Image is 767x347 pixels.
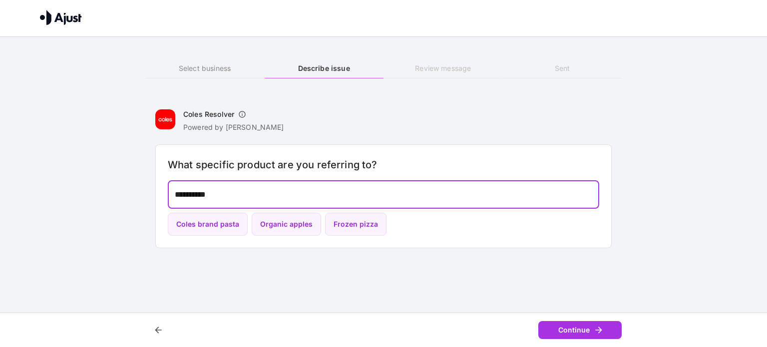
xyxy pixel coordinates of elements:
[183,122,284,132] p: Powered by [PERSON_NAME]
[252,213,321,236] button: Organic apples
[265,63,383,74] h6: Describe issue
[503,63,622,74] h6: Sent
[155,109,175,129] img: Coles
[538,321,622,340] button: Continue
[325,213,386,236] button: Frozen pizza
[183,109,234,119] h6: Coles Resolver
[383,63,502,74] h6: Review message
[40,10,82,25] img: Ajust
[145,63,264,74] h6: Select business
[168,213,248,236] button: Coles brand pasta
[168,157,599,173] h6: What specific product are you referring to?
